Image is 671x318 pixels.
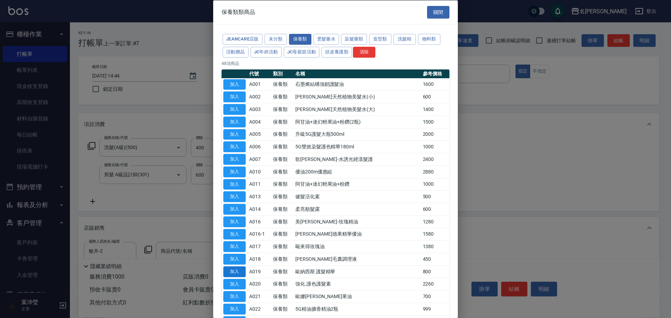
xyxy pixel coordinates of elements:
button: 加入 [223,204,246,215]
td: 保養類 [271,165,294,178]
td: 保養類 [271,203,294,215]
td: 2400 [421,153,449,165]
button: 加入 [223,79,246,90]
td: 阿甘油+迷幻輕果油+粉鑽(2瓶) [294,116,421,128]
button: JC母親節活動 [284,46,320,57]
td: 保養類 [271,78,294,91]
td: 保養類 [271,140,294,153]
td: A004 [247,116,271,128]
td: A016 [247,215,271,228]
td: A003 [247,103,271,116]
td: 1280 [421,215,449,228]
td: 保養類 [271,90,294,103]
td: 歐納西斯 護髮精華 [294,265,421,278]
td: A002 [247,90,271,103]
button: JeanCare店販 [223,34,262,45]
td: A016-1 [247,228,271,241]
td: 1580 [421,228,449,241]
td: 1400 [421,103,449,116]
span: 保養類類商品 [222,8,255,15]
td: A017 [247,240,271,253]
button: 加入 [223,91,246,102]
button: 染髮藥類 [341,34,367,45]
button: 頭皮養護類 [322,46,352,57]
button: 加入 [223,154,246,165]
button: 加入 [223,129,246,140]
th: 類別 [271,69,294,78]
td: 保養類 [271,103,294,116]
td: 阿甘油+迷幻輕果油+粉鑽 [294,178,421,191]
td: 優油200m優惠組 [294,165,421,178]
td: A014 [247,203,271,215]
td: 保養類 [271,190,294,203]
td: 600 [421,90,449,103]
td: 2000 [421,128,449,141]
button: 加入 [223,291,246,302]
td: 999 [421,303,449,315]
button: 加入 [223,304,246,315]
button: 燙髮藥水 [313,34,339,45]
p: 48 項商品 [222,60,449,66]
td: 1380 [421,240,449,253]
button: 加入 [223,279,246,289]
td: 歌[PERSON_NAME]-水誘光經漾髮護 [294,153,421,165]
td: 保養類 [271,215,294,228]
td: 保養類 [271,178,294,191]
td: 保養類 [271,303,294,315]
td: 保養類 [271,265,294,278]
td: A001 [247,78,271,91]
td: A013 [247,190,271,203]
button: 加入 [223,216,246,227]
button: 加入 [223,266,246,277]
td: A011 [247,178,271,191]
td: [PERSON_NAME]天然植物美髮水(大) [294,103,421,116]
td: A022 [247,303,271,315]
td: 2260 [421,278,449,290]
td: 450 [421,253,449,265]
button: 加入 [223,116,246,127]
td: [PERSON_NAME]天然植物美髮水(小) [294,90,421,103]
td: 柔亮順髮露 [294,203,421,215]
td: 健髮活化素 [294,190,421,203]
button: 清除 [353,46,375,57]
button: 加入 [223,254,246,265]
td: A018 [247,253,271,265]
td: 石墨烯結構強韌護髮油 [294,78,421,91]
td: 保養類 [271,253,294,265]
td: A021 [247,290,271,303]
button: 造型類 [369,34,391,45]
td: 美[PERSON_NAME]-玫瑰精油 [294,215,421,228]
td: 1600 [421,78,449,91]
th: 代號 [247,69,271,78]
button: 關閉 [427,6,449,19]
button: 加入 [223,191,246,202]
td: 強化.護色護髮素 [294,278,421,290]
td: 保養類 [271,278,294,290]
td: [PERSON_NAME]毛囊調理液 [294,253,421,265]
td: 保養類 [271,240,294,253]
button: 物料類 [418,34,440,45]
button: 加入 [223,104,246,115]
td: A006 [247,140,271,153]
td: 毆來得玫瑰油 [294,240,421,253]
td: A005 [247,128,271,141]
td: [PERSON_NAME]德果精華優油 [294,228,421,241]
button: 加入 [223,179,246,190]
td: 800 [421,265,449,278]
td: 保養類 [271,128,294,141]
td: 500 [421,190,449,203]
button: 加入 [223,229,246,239]
td: 升級5G護髮大瓶500ml [294,128,421,141]
button: 未分類 [265,34,287,45]
td: 1000 [421,178,449,191]
td: 2880 [421,165,449,178]
td: A007 [247,153,271,165]
td: 5G精油擴香精油2瓶 [294,303,421,315]
td: 保養類 [271,116,294,128]
button: 加入 [223,166,246,177]
button: 活動贈品 [223,46,248,57]
td: 1000 [421,140,449,153]
td: 保養類 [271,153,294,165]
button: 保養類 [289,34,311,45]
th: 參考價格 [421,69,449,78]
